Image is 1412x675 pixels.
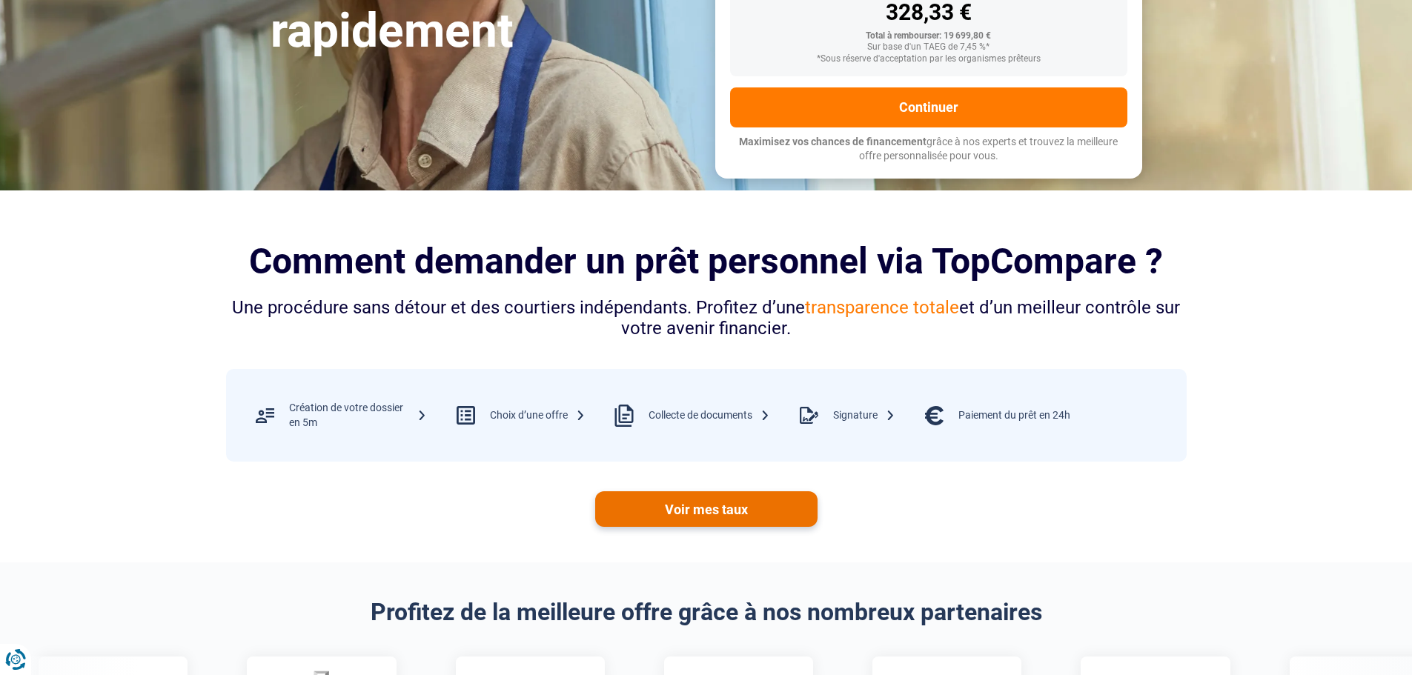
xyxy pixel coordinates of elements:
[226,297,1187,340] div: Une procédure sans détour et des courtiers indépendants. Profitez d’une et d’un meilleur contrôle...
[490,408,586,423] div: Choix d’une offre
[226,241,1187,282] h2: Comment demander un prêt personnel via TopCompare ?
[742,1,1116,24] div: 328,33 €
[805,297,959,318] span: transparence totale
[958,408,1070,423] div: Paiement du prêt en 24h
[289,401,427,430] div: Création de votre dossier en 5m
[730,135,1127,164] p: grâce à nos experts et trouvez la meilleure offre personnalisée pour vous.
[595,491,818,527] a: Voir mes taux
[742,54,1116,64] div: *Sous réserve d'acceptation par les organismes prêteurs
[649,408,770,423] div: Collecte de documents
[226,598,1187,626] h2: Profitez de la meilleure offre grâce à nos nombreux partenaires
[739,136,927,147] span: Maximisez vos chances de financement
[730,87,1127,127] button: Continuer
[742,31,1116,41] div: Total à rembourser: 19 699,80 €
[742,42,1116,53] div: Sur base d'un TAEG de 7,45 %*
[833,408,895,423] div: Signature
